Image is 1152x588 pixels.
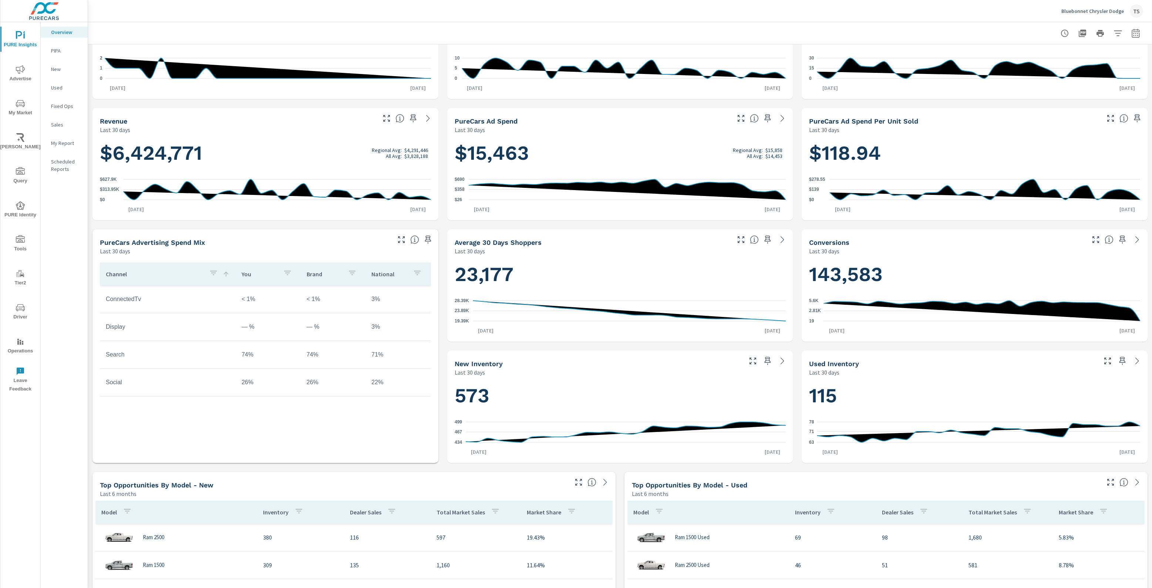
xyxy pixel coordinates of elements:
[747,355,759,367] button: Make Fullscreen
[1059,561,1138,570] p: 8.78%
[675,562,710,568] p: Ram 2500 Used
[1114,206,1140,213] p: [DATE]
[100,481,213,489] h5: Top Opportunities by Model - New
[3,31,38,49] span: PURE Insights
[366,318,431,336] td: 3%
[735,234,747,246] button: Make Fullscreen
[371,270,407,278] p: National
[437,508,485,516] p: Total Market Sales
[143,534,164,541] p: Ram 2500
[51,139,82,147] p: My Report
[809,66,814,71] text: 15
[455,419,462,425] text: 499
[307,270,342,278] p: Brand
[366,345,431,364] td: 71%
[455,298,469,303] text: 28.39K
[350,533,425,542] p: 116
[51,121,82,128] p: Sales
[100,489,137,498] p: Last 6 months
[123,206,149,213] p: [DATE]
[762,234,774,246] span: Save this to your personalized report
[1114,327,1140,334] p: [DATE]
[301,373,366,392] td: 26%
[809,247,839,256] p: Last 30 days
[762,112,774,124] span: Save this to your personalized report
[455,440,462,445] text: 434
[455,55,460,61] text: 10
[809,368,839,377] p: Last 30 days
[809,440,814,445] text: 63
[1093,26,1108,41] button: Print Report
[51,102,82,110] p: Fixed Ops
[455,125,485,134] p: Last 30 days
[407,112,419,124] span: Save this to your personalized report
[809,298,819,303] text: 5.6K
[1111,26,1125,41] button: Apply Filters
[1131,355,1143,367] a: See more details in report
[455,368,485,377] p: Last 30 days
[747,153,763,159] p: All Avg:
[969,508,1017,516] p: Total Market Sales
[41,101,88,112] div: Fixed Ops
[51,28,82,36] p: Overview
[809,419,814,425] text: 78
[750,114,759,123] span: Total cost of media for all PureCars channels for the selected dealership group over the selected...
[100,55,102,61] text: 2
[809,308,821,314] text: 2.81K
[1090,234,1102,246] button: Make Fullscreen
[765,153,782,159] p: $14,453
[41,45,88,56] div: PIPA
[735,112,747,124] button: Make Fullscreen
[809,117,918,125] h5: PureCars Ad Spend Per Unit Sold
[236,318,301,336] td: — %
[455,66,457,71] text: 5
[242,270,277,278] p: You
[101,508,117,516] p: Model
[809,55,814,61] text: 30
[455,360,503,368] h5: New Inventory
[455,239,542,246] h5: Average 30 Days Shoppers
[809,383,1140,408] h1: 115
[809,360,859,368] h5: Used Inventory
[366,290,431,308] td: 3%
[301,318,366,336] td: — %
[3,367,38,393] span: Leave Feedback
[455,141,786,166] h1: $15,463
[3,303,38,321] span: Driver
[636,526,666,548] img: glamour
[405,206,431,213] p: [DATE]
[455,247,485,256] p: Last 30 days
[395,234,407,246] button: Make Fullscreen
[301,345,366,364] td: 74%
[100,373,236,392] td: Social
[527,561,606,570] p: 11.64%
[759,448,785,456] p: [DATE]
[809,177,825,182] text: $278.55
[636,554,666,576] img: glamour
[422,112,434,124] a: See more details in report
[263,561,338,570] p: 309
[3,65,38,83] span: Advertise
[143,562,164,568] p: Ram 1500
[100,197,105,202] text: $0
[795,508,821,516] p: Inventory
[969,561,1047,570] p: 581
[437,561,515,570] p: 1,160
[3,133,38,151] span: [PERSON_NAME]
[1119,114,1128,123] span: Average cost of advertising per each vehicle sold at the dealer over the selected date range. The...
[395,114,404,123] span: Total sales revenue over the selected date range. [Source: This data is sourced from the dealer’s...
[404,147,428,153] p: $4,291,446
[733,147,763,153] p: Regional Avg:
[100,141,431,166] h1: $6,424,771
[1114,84,1140,92] p: [DATE]
[236,290,301,308] td: < 1%
[1131,234,1143,246] a: See more details in report
[817,448,843,456] p: [DATE]
[809,262,1140,287] h1: 143,583
[809,187,819,192] text: $139
[765,147,782,153] p: $15,858
[100,187,119,192] text: $313.95K
[882,561,957,570] p: 51
[882,508,913,516] p: Dealer Sales
[455,383,786,408] h1: 573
